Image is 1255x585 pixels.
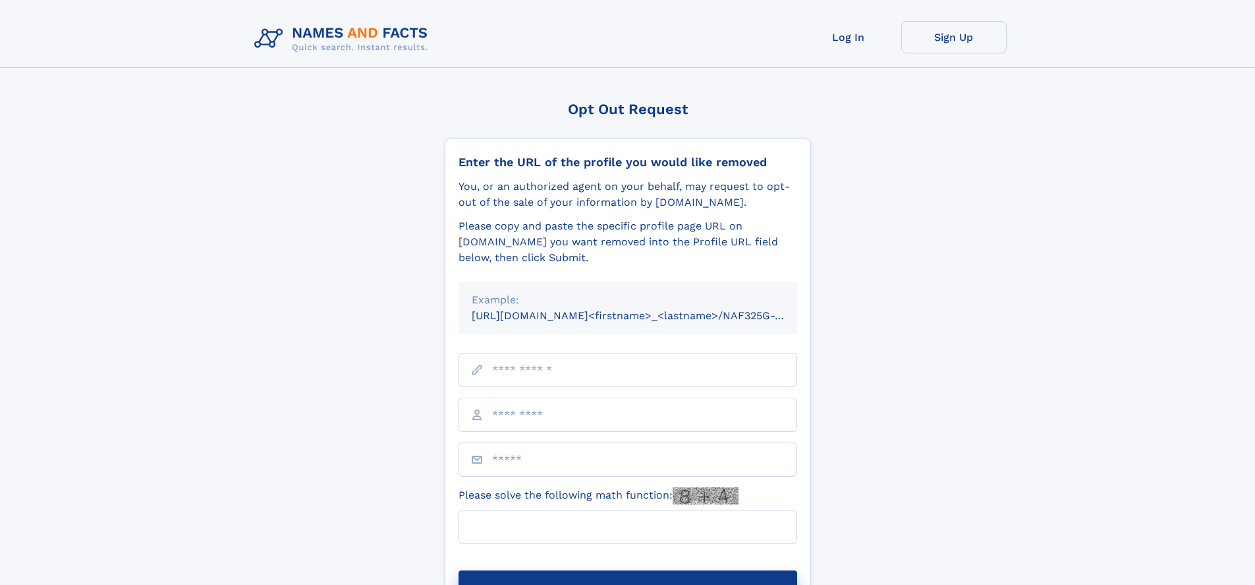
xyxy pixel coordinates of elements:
[249,21,439,57] img: Logo Names and Facts
[459,487,739,505] label: Please solve the following math function:
[472,292,784,308] div: Example:
[901,21,1007,53] a: Sign Up
[459,179,797,210] div: You, or an authorized agent on your behalf, may request to opt-out of the sale of your informatio...
[472,309,822,322] small: [URL][DOMAIN_NAME]<firstname>_<lastname>/NAF325G-xxxxxxxx
[459,218,797,266] div: Please copy and paste the specific profile page URL on [DOMAIN_NAME] you want removed into the Pr...
[459,155,797,169] div: Enter the URL of the profile you would like removed
[796,21,901,53] a: Log In
[445,101,811,117] div: Opt Out Request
